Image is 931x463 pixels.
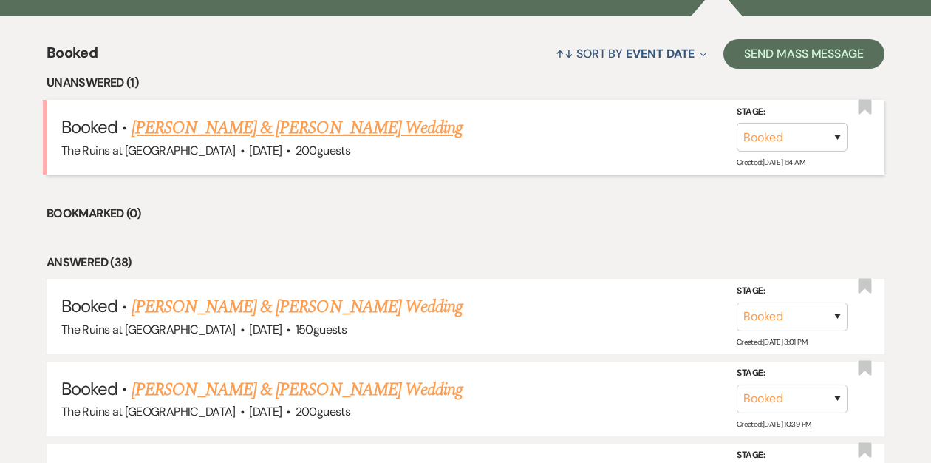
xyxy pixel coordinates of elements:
label: Stage: [737,283,848,300]
span: Event Date [626,46,695,61]
span: [DATE] [249,322,282,337]
li: Answered (38) [47,253,884,272]
li: Bookmarked (0) [47,204,884,223]
span: The Ruins at [GEOGRAPHIC_DATA] [61,404,236,419]
button: Sort By Event Date [550,34,712,73]
span: 150 guests [296,322,347,337]
a: [PERSON_NAME] & [PERSON_NAME] Wedding [132,376,463,403]
span: Booked [61,294,117,317]
a: [PERSON_NAME] & [PERSON_NAME] Wedding [132,294,463,320]
span: The Ruins at [GEOGRAPHIC_DATA] [61,143,236,158]
span: Booked [47,41,98,73]
label: Stage: [737,365,848,382]
label: Stage: [737,104,848,120]
span: 200 guests [296,404,350,419]
span: The Ruins at [GEOGRAPHIC_DATA] [61,322,236,337]
button: Send Mass Message [723,39,884,69]
span: ↑↓ [556,46,573,61]
span: [DATE] [249,143,282,158]
span: [DATE] [249,404,282,419]
span: Created: [DATE] 10:39 PM [737,419,811,429]
span: Booked [61,377,117,400]
span: 200 guests [296,143,350,158]
a: [PERSON_NAME] & [PERSON_NAME] Wedding [132,115,463,141]
li: Unanswered (1) [47,73,884,92]
span: Created: [DATE] 3:01 PM [737,337,807,346]
span: Booked [61,115,117,138]
span: Created: [DATE] 1:14 AM [737,158,805,167]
